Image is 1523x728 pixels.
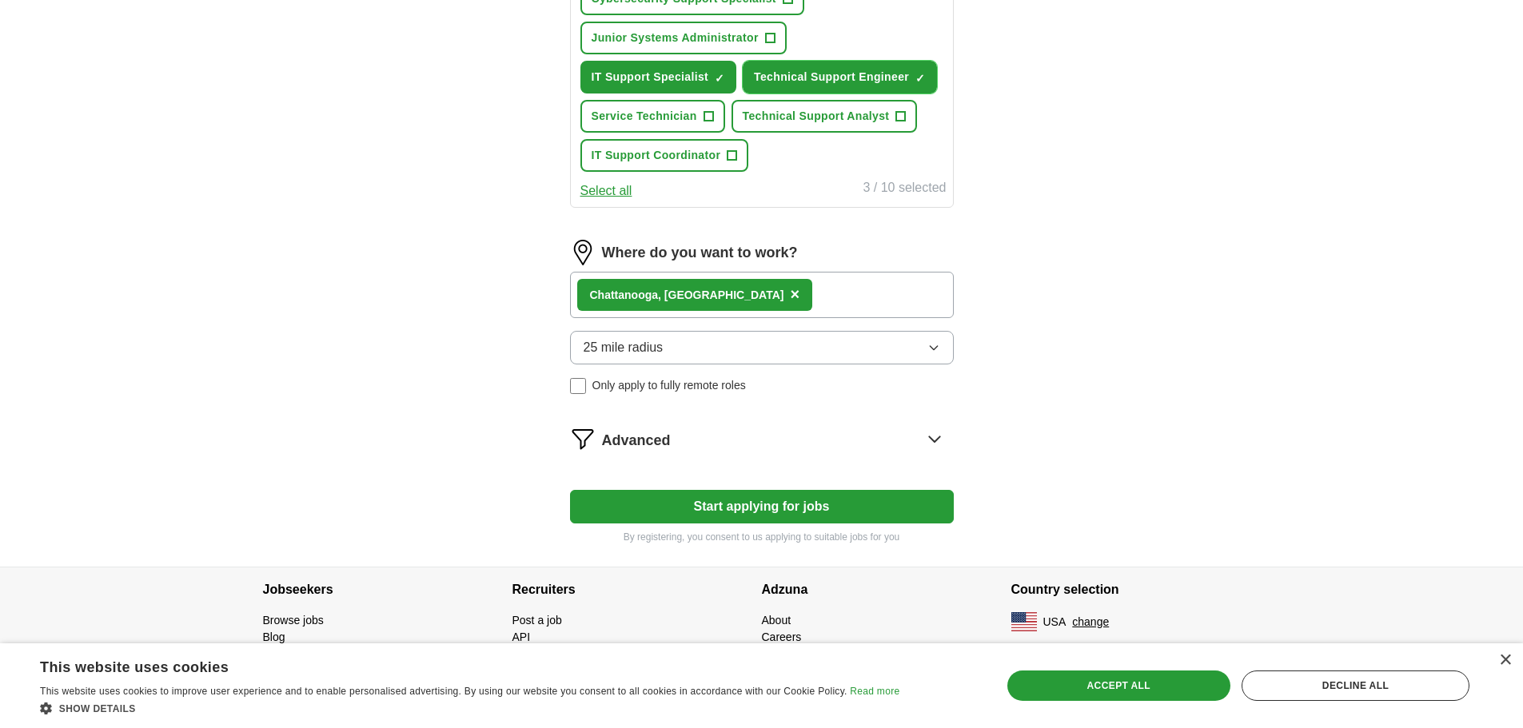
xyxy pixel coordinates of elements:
span: IT Support Specialist [592,69,709,86]
span: USA [1043,614,1066,631]
img: location.png [570,240,596,265]
a: Browse jobs [263,614,324,627]
strong: Chatt [590,288,619,301]
p: By registering, you consent to us applying to suitable jobs for you [570,530,954,544]
div: Close [1499,654,1511,666]
a: Careers [762,631,802,643]
button: Start applying for jobs [570,490,954,523]
span: Advanced [602,430,671,452]
span: ✓ [715,72,724,85]
span: ✓ [915,72,925,85]
button: IT Support Coordinator [580,139,749,172]
h4: Country selection [1011,567,1261,612]
input: Only apply to fully remote roles [570,378,586,394]
button: Select all [580,181,632,201]
div: This website uses cookies [40,653,859,677]
button: × [790,283,799,307]
span: × [790,285,799,303]
span: Show details [59,703,136,714]
span: Only apply to fully remote roles [592,377,746,394]
div: Accept all [1007,670,1230,701]
a: Blog [263,631,285,643]
button: Technical Support Engineer✓ [743,61,937,93]
button: Junior Systems Administrator [580,22,787,54]
span: This website uses cookies to improve user experience and to enable personalised advertising. By u... [40,686,847,697]
button: IT Support Specialist✓ [580,61,737,93]
a: API [512,631,531,643]
button: change [1072,614,1109,631]
span: Technical Support Engineer [754,69,909,86]
img: filter [570,426,596,452]
button: 25 mile radius [570,331,954,364]
span: Junior Systems Administrator [592,30,759,46]
div: anooga, [GEOGRAPHIC_DATA] [590,287,784,304]
span: Technical Support Analyst [743,108,890,125]
span: IT Support Coordinator [592,147,721,164]
button: Technical Support Analyst [732,100,918,133]
a: Read more, opens a new window [850,686,899,697]
span: Service Technician [592,108,697,125]
span: 25 mile radius [584,338,664,357]
label: Where do you want to work? [602,242,798,264]
div: 3 / 10 selected [863,178,946,201]
a: Post a job [512,614,562,627]
div: Show details [40,700,899,716]
img: US flag [1011,612,1037,631]
a: About [762,614,791,627]
button: Service Technician [580,100,725,133]
div: Decline all [1242,670,1469,701]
